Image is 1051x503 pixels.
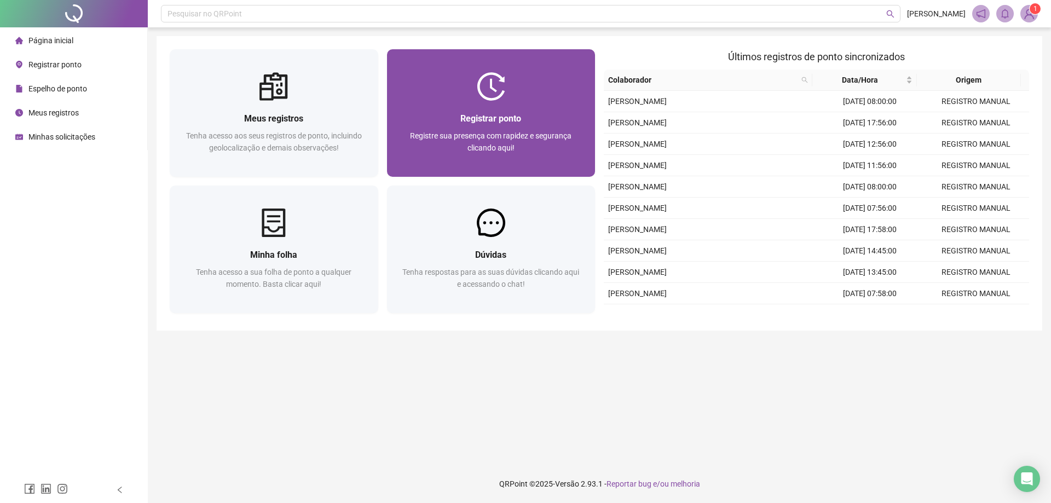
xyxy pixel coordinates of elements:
span: Meus registros [244,113,303,124]
td: REGISTRO MANUAL [923,240,1029,262]
td: [DATE] 11:56:00 [817,155,923,176]
td: REGISTRO MANUAL [923,91,1029,112]
a: Meus registrosTenha acesso aos seus registros de ponto, incluindo geolocalização e demais observa... [170,49,378,177]
span: Minha folha [250,250,297,260]
span: left [116,486,124,494]
a: Registrar pontoRegistre sua presença com rapidez e segurança clicando aqui! [387,49,596,177]
td: [DATE] 08:00:00 [817,91,923,112]
span: [PERSON_NAME] [608,161,667,170]
span: Página inicial [28,36,73,45]
span: search [801,77,808,83]
td: [DATE] 17:58:00 [817,219,923,240]
a: Minha folhaTenha acesso a sua folha de ponto a qualquer momento. Basta clicar aqui! [170,186,378,313]
span: Tenha acesso a sua folha de ponto a qualquer momento. Basta clicar aqui! [196,268,351,288]
span: 1 [1033,5,1037,13]
span: Minhas solicitações [28,132,95,141]
span: [PERSON_NAME] [608,225,667,234]
span: [PERSON_NAME] [608,268,667,276]
span: search [886,10,894,18]
th: Data/Hora [812,70,917,91]
span: Tenha respostas para as suas dúvidas clicando aqui e acessando o chat! [402,268,579,288]
span: [PERSON_NAME] [608,289,667,298]
td: [DATE] 07:56:00 [817,198,923,219]
td: REGISTRO MANUAL [923,219,1029,240]
span: schedule [15,133,23,141]
td: [DATE] 14:45:00 [817,240,923,262]
div: Open Intercom Messenger [1014,466,1040,492]
span: clock-circle [15,109,23,117]
td: REGISTRO MANUAL [923,155,1029,176]
span: Meus registros [28,108,79,117]
td: REGISTRO MANUAL [923,283,1029,304]
span: Data/Hora [817,74,904,86]
span: Registrar ponto [28,60,82,69]
span: search [799,72,810,88]
td: REGISTRO MANUAL [923,176,1029,198]
span: [PERSON_NAME] [608,204,667,212]
span: [PERSON_NAME] [608,246,667,255]
img: 95067 [1021,5,1037,22]
td: [DATE] 17:56:00 [817,112,923,134]
span: Dúvidas [475,250,506,260]
td: [DATE] 12:56:00 [817,134,923,155]
td: REGISTRO MANUAL [923,134,1029,155]
span: [PERSON_NAME] [608,140,667,148]
td: REGISTRO MANUAL [923,198,1029,219]
td: [DATE] 08:00:00 [817,176,923,198]
span: Colaborador [608,74,797,86]
span: Tenha acesso aos seus registros de ponto, incluindo geolocalização e demais observações! [186,131,362,152]
td: REGISTRO MANUAL [923,112,1029,134]
span: Espelho de ponto [28,84,87,93]
span: notification [976,9,986,19]
footer: QRPoint © 2025 - 2.93.1 - [148,465,1051,503]
span: [PERSON_NAME] [907,8,966,20]
span: Versão [555,479,579,488]
a: DúvidasTenha respostas para as suas dúvidas clicando aqui e acessando o chat! [387,186,596,313]
span: Últimos registros de ponto sincronizados [728,51,905,62]
span: facebook [24,483,35,494]
span: Reportar bug e/ou melhoria [607,479,700,488]
td: [DATE] 07:58:00 [817,283,923,304]
span: environment [15,61,23,68]
sup: Atualize o seu contato no menu Meus Dados [1030,3,1041,14]
span: [PERSON_NAME] [608,118,667,127]
span: [PERSON_NAME] [608,182,667,191]
span: Registrar ponto [460,113,521,124]
span: home [15,37,23,44]
span: instagram [57,483,68,494]
span: [PERSON_NAME] [608,97,667,106]
span: linkedin [41,483,51,494]
th: Origem [917,70,1021,91]
span: file [15,85,23,92]
span: bell [1000,9,1010,19]
td: REGISTRO MANUAL [923,262,1029,283]
span: Registre sua presença com rapidez e segurança clicando aqui! [410,131,571,152]
td: [DATE] 13:45:00 [817,262,923,283]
